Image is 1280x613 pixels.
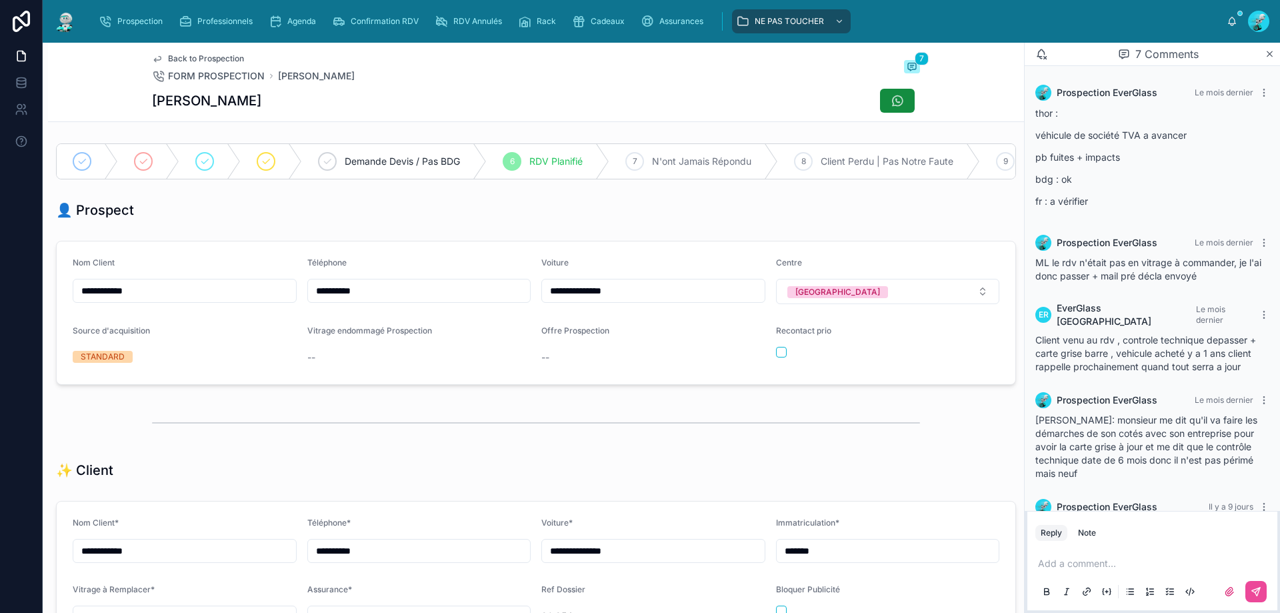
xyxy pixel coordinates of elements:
[1195,87,1253,97] span: Le mois dernier
[1003,156,1008,167] span: 9
[351,16,419,27] span: Confirmation RDV
[541,518,573,528] span: Voiture*
[1035,172,1269,186] p: bdg : ok
[514,9,565,33] a: Rack
[541,326,609,336] span: Offre Prospection
[278,69,355,83] a: [PERSON_NAME]
[541,257,569,267] span: Voiture
[345,155,460,168] span: Demande Devis / Pas BDG
[1057,236,1157,249] span: Prospection EverGlass
[637,9,713,33] a: Assurances
[168,69,265,83] span: FORM PROSPECTION
[1057,394,1157,407] span: Prospection EverGlass
[73,257,115,267] span: Nom Client
[175,9,262,33] a: Professionnels
[1035,525,1067,541] button: Reply
[1035,106,1269,120] p: thor :
[1035,334,1256,372] span: Client venu au rdv , controle technique depasser + carte grise barre , vehicule acheté y a 1 ans ...
[591,16,625,27] span: Cadeaux
[73,584,155,594] span: Vitrage à Remplacer*
[197,16,253,27] span: Professionnels
[1195,395,1253,405] span: Le mois dernier
[152,53,244,64] a: Back to Prospection
[1196,304,1225,325] span: Le mois dernier
[537,16,556,27] span: Rack
[776,518,839,528] span: Immatriculation*
[1035,194,1269,208] p: fr : a vérifier
[431,9,511,33] a: RDV Annulés
[73,326,150,336] span: Source d'acquisition
[1035,150,1269,164] p: pb fuites + impacts
[1057,500,1157,514] span: Prospection EverGlass
[732,9,851,33] a: NE PAS TOUCHER
[1209,502,1253,512] span: Il y a 9 jours
[1035,414,1257,479] span: [PERSON_NAME]: monsieur me dit qu'il va faire les démarches de son cotés avec son entreprise pour...
[776,279,1000,304] button: Select Button
[776,326,831,336] span: Recontact prio
[56,461,113,480] h1: ✨ Client
[307,584,352,594] span: Assurance*
[510,156,515,167] span: 6
[659,16,703,27] span: Assurances
[95,9,172,33] a: Prospection
[453,16,502,27] span: RDV Annulés
[568,9,634,33] a: Cadeaux
[776,584,840,594] span: Bloquer Publicité
[307,351,315,364] span: --
[117,16,163,27] span: Prospection
[1057,301,1196,328] span: EverGlass [GEOGRAPHIC_DATA]
[56,201,134,219] h1: 👤 Prospect
[287,16,316,27] span: Agenda
[541,351,549,364] span: --
[776,257,802,267] span: Centre
[795,286,880,298] div: [GEOGRAPHIC_DATA]
[801,156,806,167] span: 8
[307,257,347,267] span: Téléphone
[821,155,953,168] span: Client Perdu | Pas Notre Faute
[1135,46,1199,62] span: 7 Comments
[88,7,1227,36] div: scrollable content
[152,91,261,110] h1: [PERSON_NAME]
[529,155,583,168] span: RDV Planifié
[904,60,920,76] button: 7
[652,155,751,168] span: N'ont Jamais Répondu
[1039,310,1049,320] span: ER
[152,69,265,83] a: FORM PROSPECTION
[633,156,637,167] span: 7
[307,518,351,528] span: Téléphone*
[328,9,428,33] a: Confirmation RDV
[915,52,929,65] span: 7
[1195,237,1253,247] span: Le mois dernier
[81,351,125,363] div: STANDARD
[1078,528,1096,538] div: Note
[1035,128,1269,142] p: véhicule de société TVA a avancer
[755,16,824,27] span: NE PAS TOUCHER
[307,326,432,336] span: Vitrage endommagé Prospection
[1057,86,1157,99] span: Prospection EverGlass
[73,518,119,528] span: Nom Client*
[541,584,585,594] span: Ref Dossier
[168,53,244,64] span: Back to Prospection
[53,11,77,32] img: App logo
[1035,257,1261,281] span: ML le rdv n'était pas en vitrage à commander, je l'ai donc passer + mail pré décla envoyé
[1073,525,1101,541] button: Note
[265,9,325,33] a: Agenda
